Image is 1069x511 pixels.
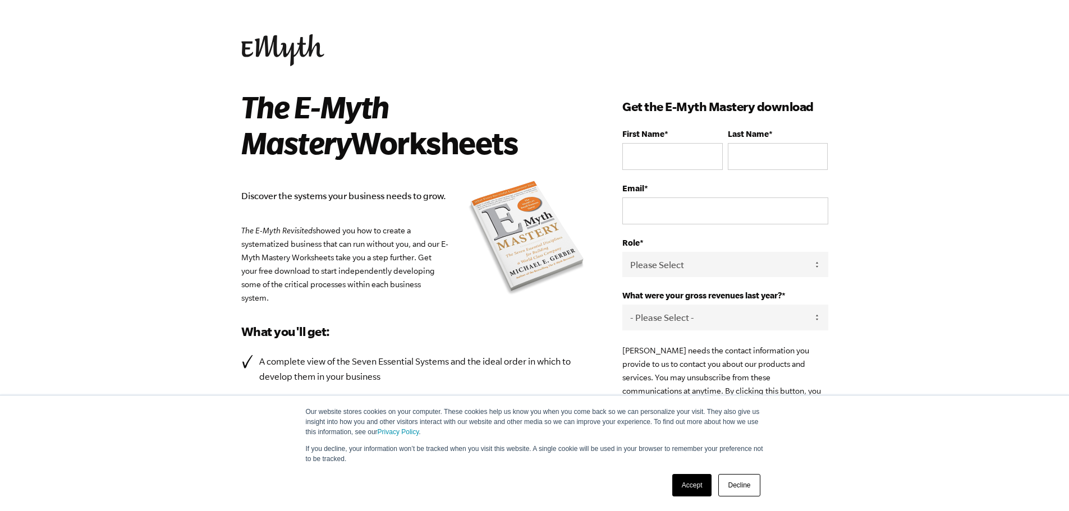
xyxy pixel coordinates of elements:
span: First Name [622,129,664,139]
a: Accept [672,474,712,496]
p: Discover the systems your business needs to grow. [241,188,589,204]
span: Role [622,238,640,247]
span: Email [622,183,644,193]
p: Our website stores cookies on your computer. These cookies help us know you when you come back so... [306,407,764,437]
img: EMyth [241,34,324,66]
p: A complete view of the Seven Essential Systems and the ideal order in which to develop them in yo... [259,354,589,384]
i: The E-Myth Mastery [241,89,389,160]
p: showed you how to create a systematized business that can run without you, and our E-Myth Mastery... [241,224,589,305]
p: [PERSON_NAME] needs the contact information you provide to us to contact you about our products a... [622,344,828,411]
span: Last Name [728,129,769,139]
a: Decline [718,474,760,496]
h3: Get the E-Myth Mastery download [622,98,828,116]
img: emyth mastery book summary [465,178,589,300]
span: What were your gross revenues last year? [622,291,782,300]
h2: Worksheets [241,89,573,160]
em: The E-Myth Revisited [241,226,313,235]
p: If you decline, your information won’t be tracked when you visit this website. A single cookie wi... [306,444,764,464]
h3: What you'll get: [241,323,589,340]
a: Privacy Policy [378,428,419,436]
